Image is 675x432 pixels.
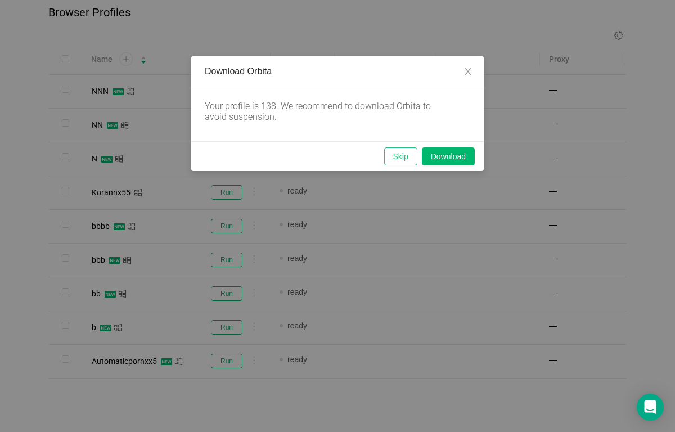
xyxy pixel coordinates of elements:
div: Download Orbita [205,65,470,78]
div: Open Intercom Messenger [637,394,664,421]
button: Download [422,147,475,165]
div: Your profile is 138. We recommend to download Orbita to avoid suspension. [205,101,452,122]
button: Skip [384,147,417,165]
button: Close [452,56,484,88]
i: icon: close [463,67,472,76]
